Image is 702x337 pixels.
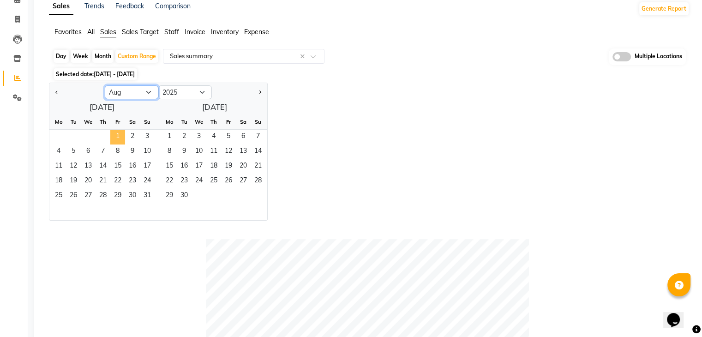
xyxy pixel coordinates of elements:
div: Monday, August 18, 2025 [51,174,66,189]
div: Saturday, August 9, 2025 [125,144,140,159]
span: 1 [110,130,125,144]
span: Sales Target [122,28,159,36]
div: Tuesday, August 19, 2025 [66,174,81,189]
span: 28 [251,174,265,189]
div: Thursday, September 4, 2025 [206,130,221,144]
span: 12 [66,159,81,174]
div: Saturday, September 6, 2025 [236,130,251,144]
span: Invoice [185,28,205,36]
div: Tuesday, September 16, 2025 [177,159,192,174]
span: All [87,28,95,36]
div: Thursday, September 11, 2025 [206,144,221,159]
div: Th [206,114,221,129]
div: Thursday, August 7, 2025 [96,144,110,159]
div: Monday, August 4, 2025 [51,144,66,159]
div: Sa [125,114,140,129]
div: Sa [236,114,251,129]
div: Day [54,50,69,63]
span: 27 [81,189,96,204]
span: Expense [244,28,269,36]
div: Saturday, September 27, 2025 [236,174,251,189]
div: Su [251,114,265,129]
div: Saturday, August 23, 2025 [125,174,140,189]
div: Tuesday, September 2, 2025 [177,130,192,144]
div: Wednesday, September 10, 2025 [192,144,206,159]
select: Select year [158,85,212,99]
span: 16 [177,159,192,174]
iframe: chat widget [663,300,693,328]
div: Monday, September 8, 2025 [162,144,177,159]
select: Select month [105,85,158,99]
div: Wednesday, September 17, 2025 [192,159,206,174]
div: Thursday, August 21, 2025 [96,174,110,189]
div: Custom Range [115,50,158,63]
div: Monday, August 25, 2025 [51,189,66,204]
span: Multiple Locations [635,52,682,61]
div: Friday, September 12, 2025 [221,144,236,159]
div: Wednesday, August 13, 2025 [81,159,96,174]
div: Saturday, September 20, 2025 [236,159,251,174]
span: 26 [221,174,236,189]
div: Thursday, August 28, 2025 [96,189,110,204]
span: 15 [110,159,125,174]
div: We [81,114,96,129]
div: Wednesday, September 3, 2025 [192,130,206,144]
div: Sunday, September 21, 2025 [251,159,265,174]
span: 29 [162,189,177,204]
div: Friday, September 5, 2025 [221,130,236,144]
span: 8 [162,144,177,159]
span: Selected date: [54,68,137,80]
span: 4 [51,144,66,159]
div: Thursday, September 18, 2025 [206,159,221,174]
span: 20 [236,159,251,174]
span: 1 [162,130,177,144]
span: 25 [206,174,221,189]
div: Mo [51,114,66,129]
span: 27 [236,174,251,189]
span: 7 [96,144,110,159]
span: Favorites [54,28,82,36]
span: 17 [140,159,155,174]
span: 28 [96,189,110,204]
div: Th [96,114,110,129]
button: Next month [256,85,264,100]
div: Tuesday, August 12, 2025 [66,159,81,174]
span: 17 [192,159,206,174]
div: Monday, September 22, 2025 [162,174,177,189]
div: Saturday, August 2, 2025 [125,130,140,144]
div: Wednesday, August 6, 2025 [81,144,96,159]
span: [DATE] - [DATE] [94,71,135,78]
span: 21 [96,174,110,189]
div: Friday, August 22, 2025 [110,174,125,189]
div: Thursday, September 25, 2025 [206,174,221,189]
span: 24 [192,174,206,189]
span: 18 [206,159,221,174]
div: Sunday, September 14, 2025 [251,144,265,159]
span: 30 [177,189,192,204]
div: Wednesday, September 24, 2025 [192,174,206,189]
div: Tuesday, August 5, 2025 [66,144,81,159]
span: 11 [206,144,221,159]
div: Tuesday, September 9, 2025 [177,144,192,159]
div: Sunday, August 31, 2025 [140,189,155,204]
button: Generate Report [639,2,689,15]
div: Friday, August 1, 2025 [110,130,125,144]
span: 6 [236,130,251,144]
span: 3 [140,130,155,144]
a: Trends [84,2,104,10]
a: Comparison [155,2,191,10]
span: 9 [125,144,140,159]
div: Friday, August 15, 2025 [110,159,125,174]
span: 10 [192,144,206,159]
span: 6 [81,144,96,159]
span: 13 [236,144,251,159]
div: Sunday, September 28, 2025 [251,174,265,189]
span: 21 [251,159,265,174]
div: Friday, September 19, 2025 [221,159,236,174]
span: 22 [110,174,125,189]
span: 8 [110,144,125,159]
span: 14 [96,159,110,174]
div: Sunday, August 10, 2025 [140,144,155,159]
span: 2 [177,130,192,144]
div: Monday, August 11, 2025 [51,159,66,174]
